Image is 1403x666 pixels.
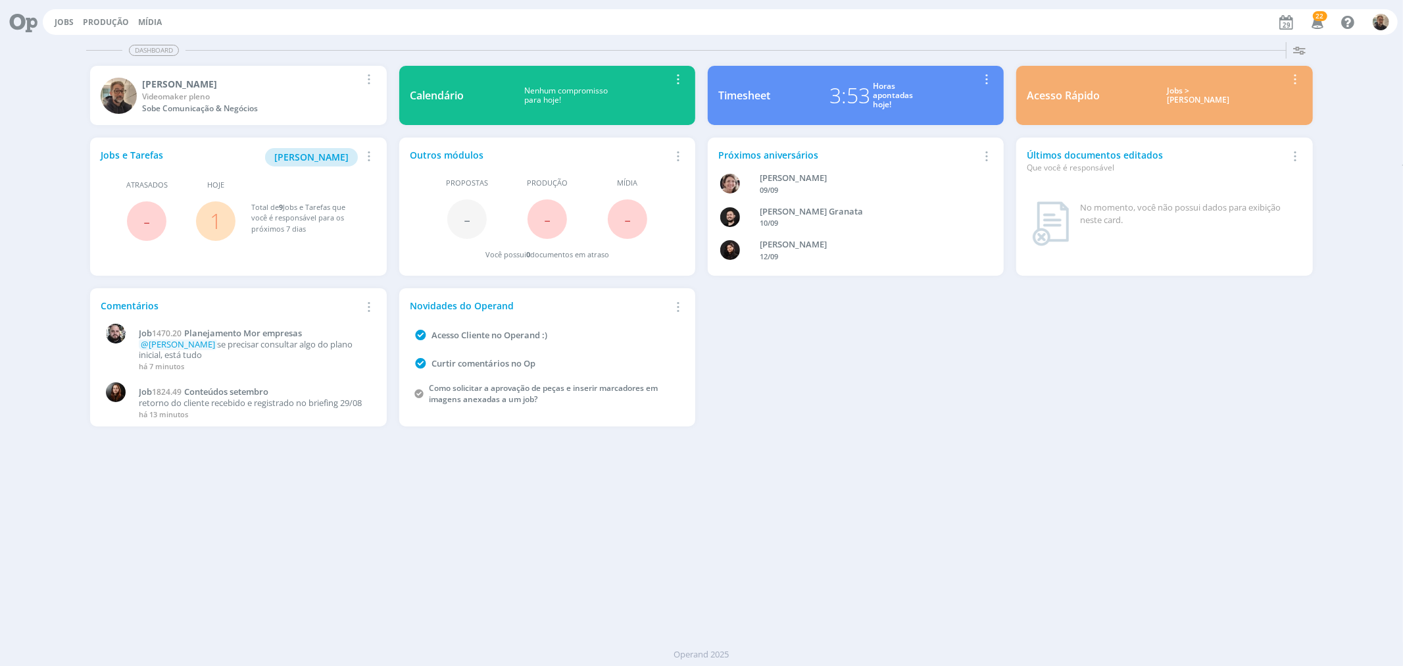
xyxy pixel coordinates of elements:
[134,17,166,28] button: Mídia
[760,218,779,228] span: 10/09
[1080,201,1296,227] div: No momento, você não possui dados para exibição neste card.
[718,88,770,103] div: Timesheet
[410,299,670,313] div: Novidades do Operand
[139,398,368,409] p: retorno do cliente recebido e registrado no briefing 29/08
[106,382,126,402] img: E
[1373,14,1389,30] img: R
[79,17,133,28] button: Produção
[142,91,360,103] div: Videomaker pleno
[279,202,283,212] span: 9
[431,329,547,341] a: Acesso Cliente no Operand :)
[152,386,182,397] span: 1824.49
[431,357,535,369] a: Curtir comentários no Op
[139,361,184,371] span: há 7 minutos
[1110,86,1287,105] div: Jobs > [PERSON_NAME]
[106,324,126,344] img: G
[184,386,268,397] span: Conteúdos setembro
[544,205,551,233] span: -
[624,205,631,233] span: -
[90,66,386,125] a: R[PERSON_NAME]Videomaker plenoSobe Comunicação & Negócios
[708,66,1004,125] a: Timesheet3:53Horasapontadashoje!
[429,382,658,405] a: Como solicitar a aprovação de peças e inserir marcadores em imagens anexadas a um job?
[760,205,973,218] div: Bruno Corralo Granata
[1027,148,1287,174] div: Últimos documentos editados
[718,148,978,162] div: Próximos aniversários
[207,180,224,191] span: Hoje
[139,387,368,397] a: Job1824.49Conteúdos setembro
[829,80,870,111] div: 3:53
[142,77,360,91] div: Rodrigo Bilheri
[51,17,78,28] button: Jobs
[617,178,637,189] span: Mídia
[265,148,358,166] button: [PERSON_NAME]
[251,202,362,235] div: Total de Jobs e Tarefas que você é responsável para os próximos 7 dias
[101,299,360,313] div: Comentários
[464,86,670,105] div: Nenhum compromisso para hoje!
[142,103,360,115] div: Sobe Comunicação & Negócios
[526,249,530,259] span: 0
[527,178,568,189] span: Produção
[139,328,368,339] a: Job1470.20Planejamento Mor empresas
[760,172,973,185] div: Aline Beatriz Jackisch
[410,88,464,103] div: Calendário
[1027,88,1100,103] div: Acesso Rápido
[265,150,358,163] a: [PERSON_NAME]
[760,238,973,251] div: Luana da Silva de Andrade
[143,207,150,235] span: -
[410,148,670,162] div: Outros módulos
[873,82,913,110] div: Horas apontadas hoje!
[1027,162,1287,174] div: Que você é responsável
[1032,201,1070,246] img: dashboard_not_found.png
[760,251,779,261] span: 12/09
[446,178,488,189] span: Propostas
[141,338,215,350] span: @[PERSON_NAME]
[152,328,182,339] span: 1470.20
[210,207,222,235] a: 1
[138,16,162,28] a: Mídia
[101,78,137,114] img: R
[129,45,179,56] span: Dashboard
[720,240,740,260] img: L
[720,207,740,227] img: B
[274,151,349,163] span: [PERSON_NAME]
[83,16,129,28] a: Produção
[1313,11,1327,21] span: 22
[126,180,168,191] span: Atrasados
[184,327,302,339] span: Planejamento Mor empresas
[139,340,368,360] p: se precisar consultar algo do plano inicial, está tudo
[101,148,360,166] div: Jobs e Tarefas
[55,16,74,28] a: Jobs
[485,249,609,261] div: Você possui documentos em atraso
[464,205,470,233] span: -
[720,174,740,193] img: A
[760,185,779,195] span: 09/09
[1303,11,1330,34] button: 22
[1372,11,1390,34] button: R
[139,409,188,419] span: há 13 minutos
